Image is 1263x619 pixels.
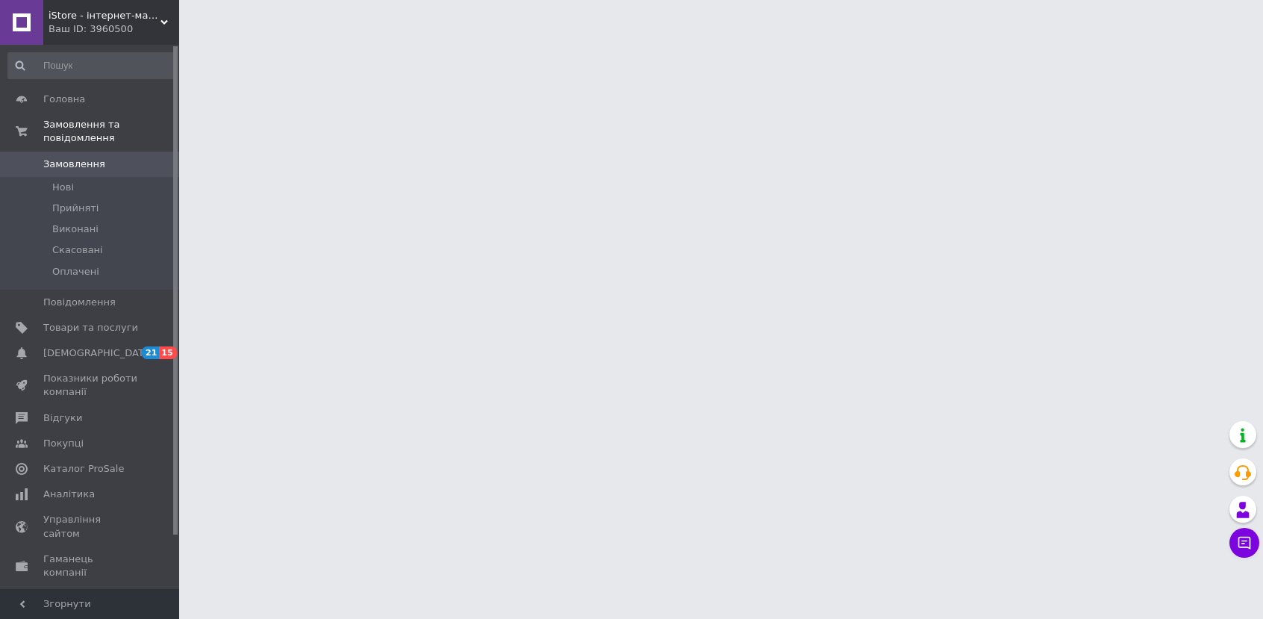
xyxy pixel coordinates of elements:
[52,223,99,236] span: Виконані
[43,462,124,476] span: Каталог ProSale
[142,346,159,359] span: 21
[159,346,176,359] span: 15
[49,9,160,22] span: iStore - інтернет-магазин мобільних аксесуарів та іншої техніки
[1229,528,1259,558] button: Чат з покупцем
[43,346,154,360] span: [DEMOGRAPHIC_DATA]
[43,93,85,106] span: Головна
[43,553,138,579] span: Гаманець компанії
[52,202,99,215] span: Прийняті
[7,52,175,79] input: Пошук
[43,513,138,540] span: Управління сайтом
[49,22,179,36] div: Ваш ID: 3960500
[43,372,138,399] span: Показники роботи компанії
[43,118,179,145] span: Замовлення та повідомлення
[52,243,103,257] span: Скасовані
[43,158,105,171] span: Замовлення
[43,411,82,425] span: Відгуки
[43,437,84,450] span: Покупці
[52,265,99,279] span: Оплачені
[43,296,116,309] span: Повідомлення
[52,181,74,194] span: Нові
[43,488,95,501] span: Аналітика
[43,321,138,335] span: Товари та послуги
